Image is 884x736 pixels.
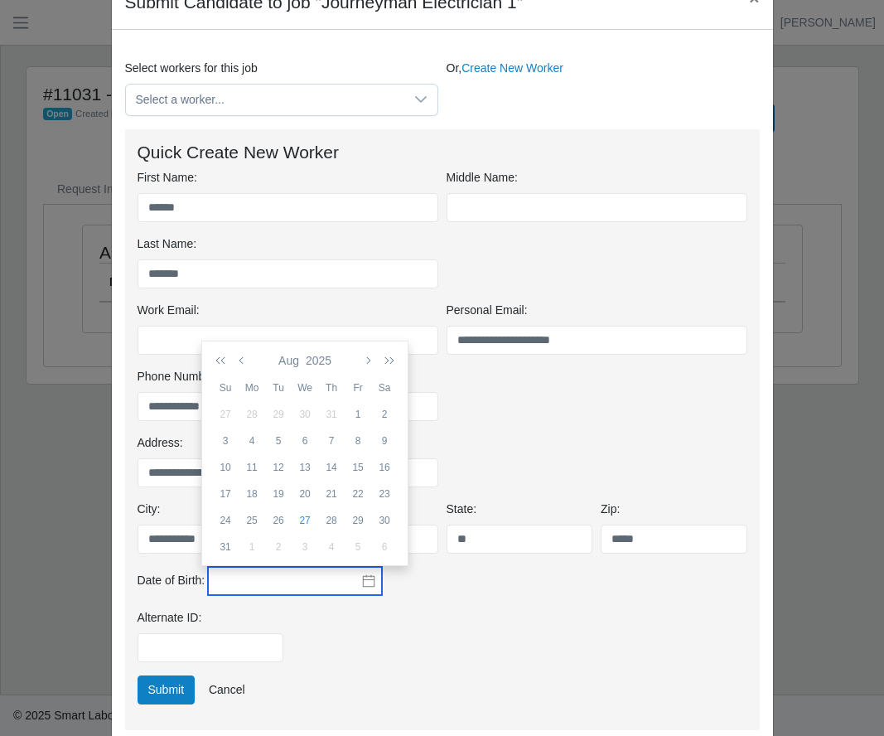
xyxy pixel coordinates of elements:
td: 2025-08-01 [345,401,371,428]
div: 25 [239,513,265,528]
div: 30 [292,407,318,422]
div: 1 [239,540,265,554]
a: Create New Worker [461,61,563,75]
div: 2 [371,407,398,422]
label: Address: [138,434,183,452]
td: 2025-07-27 [212,401,239,428]
label: Zip: [601,501,620,518]
td: 2025-08-02 [371,401,398,428]
div: 4 [318,540,345,554]
td: 2025-08-04 [239,428,265,454]
div: 24 [212,513,239,528]
div: 5 [265,433,292,448]
th: Fr [345,375,371,401]
td: 2025-08-25 [239,507,265,534]
label: Phone Number: [138,368,219,385]
label: Middle Name: [447,169,518,186]
div: 29 [265,407,292,422]
div: 31 [212,540,239,554]
label: Alternate ID: [138,609,202,627]
div: 28 [239,407,265,422]
div: 9 [371,433,398,448]
td: 2025-08-24 [212,507,239,534]
label: Date of Birth: [138,572,205,589]
div: 15 [345,460,371,475]
td: 2025-08-14 [318,454,345,481]
div: 26 [265,513,292,528]
span: Select a worker... [126,85,404,115]
div: 28 [318,513,345,528]
td: 2025-08-10 [212,454,239,481]
td: 2025-08-09 [371,428,398,454]
th: Su [212,375,239,401]
label: Last Name: [138,235,197,253]
td: 2025-09-01 [239,534,265,560]
td: 2025-09-06 [371,534,398,560]
td: 2025-07-29 [265,401,292,428]
td: 2025-08-05 [265,428,292,454]
th: Tu [265,375,292,401]
div: 30 [371,513,398,528]
button: 2025 [302,346,335,375]
a: Cancel [198,675,256,705]
td: 2025-09-02 [265,534,292,560]
div: 22 [345,487,371,501]
th: Th [318,375,345,401]
div: 2 [265,540,292,554]
td: 2025-08-03 [212,428,239,454]
div: 23 [371,487,398,501]
button: Submit [138,675,196,705]
div: 11 [239,460,265,475]
div: 13 [292,460,318,475]
td: 2025-07-30 [292,401,318,428]
td: 2025-08-16 [371,454,398,481]
td: 2025-08-29 [345,507,371,534]
label: First Name: [138,169,197,186]
td: 2025-08-23 [371,481,398,507]
div: 12 [265,460,292,475]
div: 17 [212,487,239,501]
div: 20 [292,487,318,501]
td: 2025-08-21 [318,481,345,507]
div: 5 [345,540,371,554]
div: 14 [318,460,345,475]
td: 2025-08-07 [318,428,345,454]
label: Select workers for this job [125,60,258,77]
td: 2025-07-31 [318,401,345,428]
div: 27 [292,513,318,528]
h4: Quick Create New Worker [138,142,747,162]
div: 19 [265,487,292,501]
div: 6 [371,540,398,554]
td: 2025-08-28 [318,507,345,534]
td: 2025-09-03 [292,534,318,560]
td: 2025-08-27 [292,507,318,534]
div: 3 [212,433,239,448]
td: 2025-09-04 [318,534,345,560]
div: 10 [212,460,239,475]
td: 2025-08-12 [265,454,292,481]
div: Or, [442,60,764,116]
td: 2025-08-15 [345,454,371,481]
td: 2025-08-13 [292,454,318,481]
div: 31 [318,407,345,422]
div: 16 [371,460,398,475]
td: 2025-07-28 [239,401,265,428]
th: Sa [371,375,398,401]
div: 3 [292,540,318,554]
td: 2025-08-22 [345,481,371,507]
div: 8 [345,433,371,448]
button: Aug [275,346,302,375]
div: 6 [292,433,318,448]
div: 29 [345,513,371,528]
td: 2025-08-06 [292,428,318,454]
td: 2025-08-11 [239,454,265,481]
label: Work Email: [138,302,200,319]
div: 27 [212,407,239,422]
td: 2025-08-18 [239,481,265,507]
td: 2025-08-08 [345,428,371,454]
td: 2025-08-17 [212,481,239,507]
td: 2025-08-31 [212,534,239,560]
div: 21 [318,487,345,501]
th: Mo [239,375,265,401]
th: We [292,375,318,401]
